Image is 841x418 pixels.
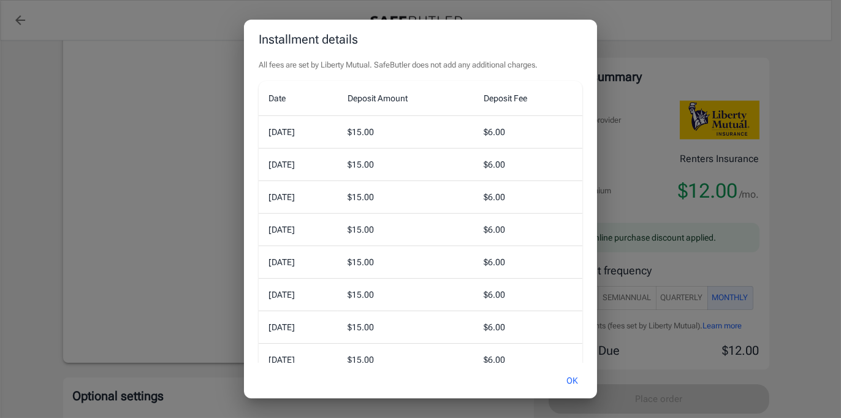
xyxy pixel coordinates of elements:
td: [DATE] [259,115,338,148]
td: $ 15.00 [338,180,474,213]
td: $ 6.00 [474,115,582,148]
td: $ 6.00 [474,343,582,376]
td: [DATE] [259,343,338,376]
button: OK [552,368,592,394]
td: $ 6.00 [474,180,582,213]
td: [DATE] [259,311,338,343]
td: $ 15.00 [338,213,474,246]
td: [DATE] [259,148,338,180]
th: Deposit Amount [338,81,474,116]
td: [DATE] [259,213,338,246]
p: All fees are set by Liberty Mutual. SafeButler does not add any additional charges. [259,59,582,71]
td: [DATE] [259,246,338,278]
td: $ 6.00 [474,246,582,278]
td: $ 15.00 [338,148,474,180]
td: $ 15.00 [338,278,474,311]
td: $ 6.00 [474,213,582,246]
td: [DATE] [259,278,338,311]
td: $ 6.00 [474,278,582,311]
td: $ 15.00 [338,115,474,148]
th: Deposit Fee [474,81,582,116]
td: [DATE] [259,180,338,213]
td: $ 15.00 [338,311,474,343]
td: $ 6.00 [474,148,582,180]
td: $ 15.00 [338,343,474,376]
td: $ 15.00 [338,246,474,278]
th: Date [259,81,338,116]
h2: Installment details [244,20,597,59]
td: $ 6.00 [474,311,582,343]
